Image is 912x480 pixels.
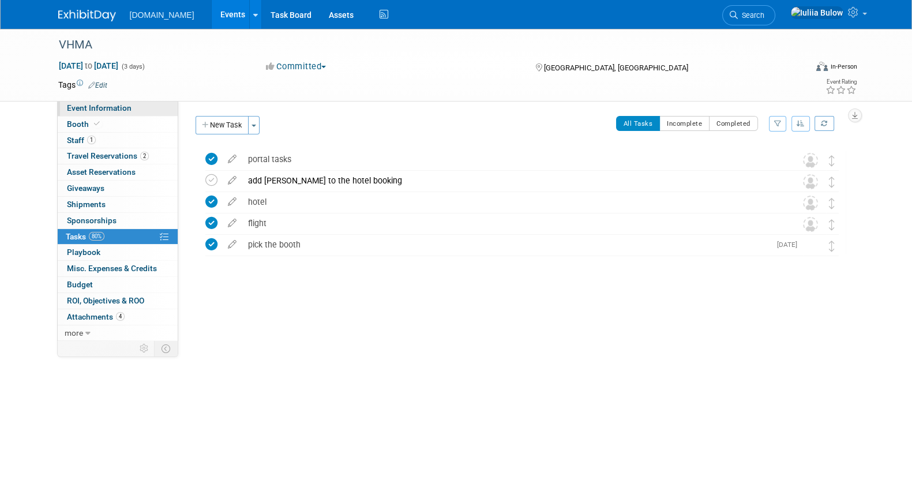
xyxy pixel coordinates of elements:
[222,239,242,250] a: edit
[803,196,818,211] img: Unassigned
[196,116,249,134] button: New Task
[55,35,789,55] div: VHMA
[67,296,144,305] span: ROI, Objectives & ROO
[65,328,83,337] span: more
[116,312,125,321] span: 4
[67,167,136,177] span: Asset Reservations
[58,100,178,116] a: Event Information
[616,116,660,131] button: All Tasks
[58,277,178,292] a: Budget
[222,175,242,186] a: edit
[67,136,96,145] span: Staff
[87,136,96,144] span: 1
[89,232,104,241] span: 80%
[829,155,835,166] i: Move task
[58,325,178,341] a: more
[659,116,710,131] button: Incomplete
[803,217,818,232] img: Unassigned
[803,238,818,253] img: Iuliia Bulow
[154,341,178,356] td: Toggle Event Tabs
[67,312,125,321] span: Attachments
[67,183,104,193] span: Giveaways
[242,171,780,190] div: add [PERSON_NAME] to the hotel booking
[825,79,856,85] div: Event Rating
[121,63,145,70] span: (3 days)
[67,119,102,129] span: Booth
[58,293,178,309] a: ROI, Objectives & ROO
[738,11,764,20] span: Search
[140,152,149,160] span: 2
[709,116,758,131] button: Completed
[242,213,780,233] div: flight
[58,229,178,245] a: Tasks80%
[815,116,834,131] a: Refresh
[777,241,803,249] span: [DATE]
[134,341,155,356] td: Personalize Event Tab Strip
[262,61,331,73] button: Committed
[58,148,178,164] a: Travel Reservations2
[829,177,835,187] i: Move task
[222,218,242,228] a: edit
[830,62,857,71] div: In-Person
[816,62,828,71] img: Format-Inperson.png
[67,200,106,209] span: Shipments
[222,154,242,164] a: edit
[67,247,100,257] span: Playbook
[738,60,857,77] div: Event Format
[58,61,119,71] span: [DATE] [DATE]
[58,213,178,228] a: Sponsorships
[67,216,117,225] span: Sponsorships
[58,117,178,132] a: Booth
[94,121,100,127] i: Booth reservation complete
[58,309,178,325] a: Attachments4
[829,198,835,209] i: Move task
[829,219,835,230] i: Move task
[66,232,104,241] span: Tasks
[83,61,94,70] span: to
[67,103,132,112] span: Event Information
[242,149,780,169] div: portal tasks
[58,197,178,212] a: Shipments
[88,81,107,89] a: Edit
[544,63,688,72] span: [GEOGRAPHIC_DATA], [GEOGRAPHIC_DATA]
[803,174,818,189] img: Unassigned
[222,197,242,207] a: edit
[67,264,157,273] span: Misc. Expenses & Credits
[829,241,835,252] i: Move task
[803,153,818,168] img: Unassigned
[67,280,93,289] span: Budget
[58,164,178,180] a: Asset Reservations
[58,261,178,276] a: Misc. Expenses & Credits
[58,133,178,148] a: Staff1
[722,5,775,25] a: Search
[58,181,178,196] a: Giveaways
[67,151,149,160] span: Travel Reservations
[58,79,107,91] td: Tags
[242,192,780,212] div: hotel
[130,10,194,20] span: [DOMAIN_NAME]
[58,10,116,21] img: ExhibitDay
[242,235,770,254] div: pick the booth
[58,245,178,260] a: Playbook
[790,6,843,19] img: Iuliia Bulow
